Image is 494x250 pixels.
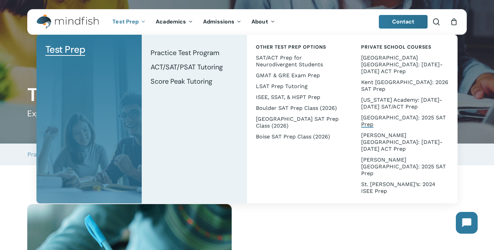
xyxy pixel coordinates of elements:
span: ISEE, SSAT, & HSPT Prep [256,94,320,100]
span: About [251,18,268,25]
span: Academics [156,18,186,25]
a: Cart [450,18,458,26]
span: [US_STATE] Academy: [DATE]-[DATE] SAT/ACT Prep [361,97,442,110]
a: Contact [379,15,428,29]
a: Test Prep [43,41,135,58]
a: LSAT Prep Tutoring [254,81,345,92]
span: GMAT & GRE Exam Prep [256,72,320,79]
h5: Expert Guidance to Achieve Your Goals on the SAT, ACT and PSAT [27,108,466,119]
a: Admissions [198,19,246,25]
span: [GEOGRAPHIC_DATA] SAT Prep Class (2026) [256,116,339,129]
span: St. [PERSON_NAME]’s: 2024 ISEE Prep [361,181,435,194]
a: SAT/ACT Prep for Neurodivergent Students [254,52,345,70]
span: Private School Courses [361,44,431,50]
a: Test Prep [107,19,151,25]
a: Boise SAT Prep Class (2026) [254,131,345,142]
a: [PERSON_NAME][GEOGRAPHIC_DATA]: [DATE]-[DATE] ACT Prep [359,130,451,154]
span: ACT/SAT/PSAT Tutoring [151,63,223,71]
span: [GEOGRAPHIC_DATA]: 2025 SAT Prep [361,114,446,128]
a: Kent [GEOGRAPHIC_DATA]: 2026 SAT Prep [359,77,451,95]
h1: Test Prep Tutoring [27,84,466,106]
a: Private School Courses [359,41,451,52]
a: Boulder SAT Prep Class (2026) [254,103,345,114]
a: Practice Test Program [149,46,240,60]
a: [GEOGRAPHIC_DATA]: 2025 SAT Prep [359,112,451,130]
a: [GEOGRAPHIC_DATA] SAT Prep Class (2026) [254,114,345,131]
span: SAT/ACT Prep for Neurodivergent Students [256,54,323,68]
span: [GEOGRAPHIC_DATA] [GEOGRAPHIC_DATA]: [DATE]-[DATE] ACT Prep [361,54,443,74]
a: About [246,19,280,25]
span: LSAT Prep Tutoring [256,83,308,89]
a: ISEE, SSAT, & HSPT Prep [254,92,345,103]
span: [PERSON_NAME][GEOGRAPHIC_DATA]: [DATE]-[DATE] ACT Prep [361,132,443,152]
span: Score Peak Tutoring [151,77,212,86]
header: Main Menu [27,9,467,35]
span: Admissions [203,18,234,25]
a: Other Test Prep Options [254,41,345,52]
a: Score Peak Tutoring [149,74,240,88]
span: Other Test Prep Options [256,44,326,50]
span: Practice Test Program [151,48,219,57]
a: [US_STATE] Academy: [DATE]-[DATE] SAT/ACT Prep [359,95,451,112]
a: ACT/SAT/PSAT Tutoring [149,60,240,74]
a: [PERSON_NAME][GEOGRAPHIC_DATA]: 2025 SAT Prep [359,154,451,179]
span: Test Prep [45,43,86,56]
span: Boise SAT Prep Class (2026) [256,133,330,140]
a: St. [PERSON_NAME]’s: 2024 ISEE Prep [359,179,451,197]
a: [GEOGRAPHIC_DATA] [GEOGRAPHIC_DATA]: [DATE]-[DATE] ACT Prep [359,52,451,77]
span: Test Prep [112,18,139,25]
a: GMAT & GRE Exam Prep [254,70,345,81]
iframe: Chatbot [449,205,484,240]
a: Practice Test Program [27,144,93,165]
span: Boulder SAT Prep Class (2026) [256,105,337,111]
span: Contact [392,18,415,25]
span: [PERSON_NAME][GEOGRAPHIC_DATA]: 2025 SAT Prep [361,156,446,177]
nav: Main Menu [107,9,280,35]
span: Kent [GEOGRAPHIC_DATA]: 2026 SAT Prep [361,79,448,92]
a: Academics [151,19,198,25]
